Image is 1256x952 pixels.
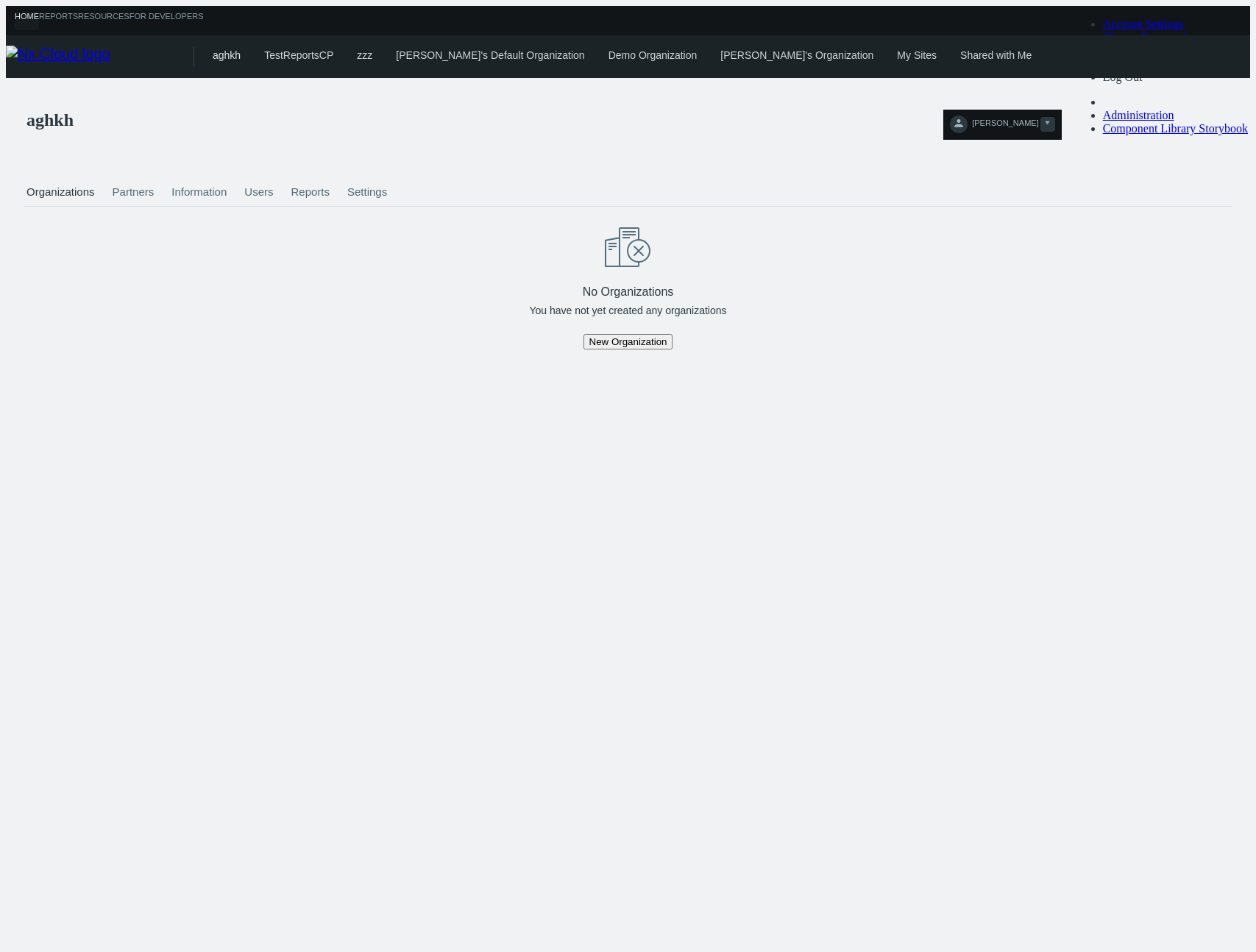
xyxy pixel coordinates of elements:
a: My Sites [897,49,937,61]
div: aghkh [213,49,241,74]
h2: aghkh [26,110,74,130]
a: [PERSON_NAME]'s Organization [720,49,873,61]
a: Users [241,166,276,218]
a: Organizations [24,166,98,218]
a: Information [168,166,230,218]
a: Administration [1103,109,1174,121]
a: [PERSON_NAME]'s Default Organization [396,49,584,61]
a: Demo Organization [609,49,698,61]
a: zzz [357,49,372,61]
a: Account Settings [1103,18,1184,30]
a: Shared with Me [960,49,1032,61]
span: [PERSON_NAME] [972,118,1038,135]
a: Resources [78,12,129,30]
a: TestReportsCP [264,49,333,61]
a: Reports [288,166,333,218]
div: No Organizations [583,285,674,299]
a: Partners [110,166,157,218]
a: For Developers [129,12,204,30]
a: Reports [39,12,78,30]
button: [PERSON_NAME] [943,110,1061,140]
img: Nx Cloud logo [6,46,194,68]
a: Component Library Storybook [1103,122,1248,135]
a: Change Password [1103,31,1187,43]
a: Settings [344,166,390,218]
a: Home [15,12,39,30]
button: New Organization [583,334,673,349]
div: You have not yet created any organizations [529,305,726,316]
